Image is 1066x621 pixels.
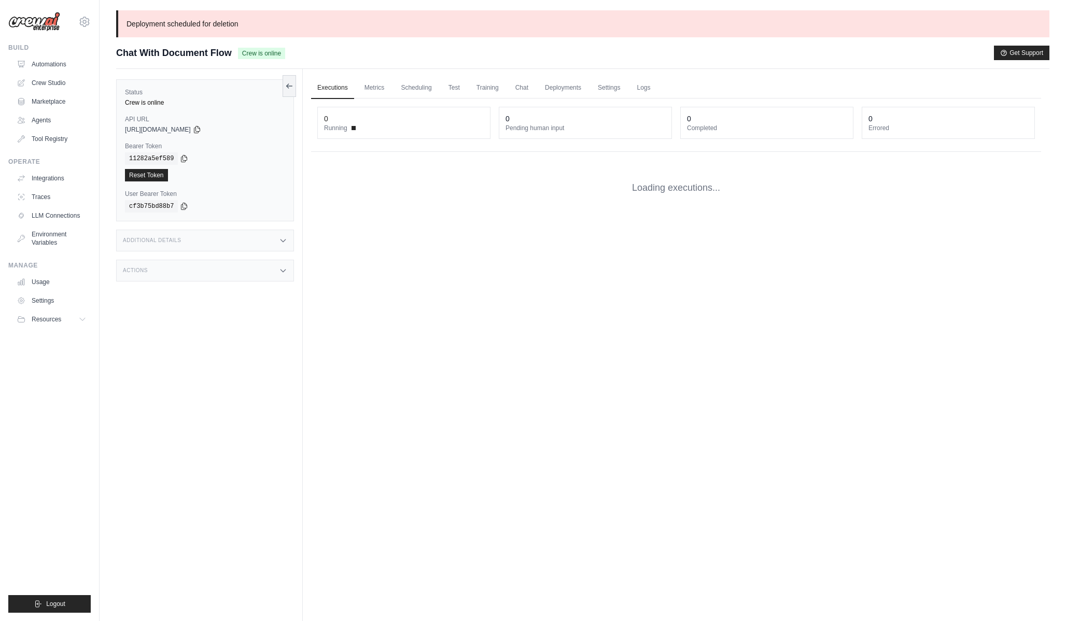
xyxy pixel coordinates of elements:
div: 0 [506,114,510,124]
a: Settings [592,77,626,99]
span: Chat With Document Flow [116,46,232,60]
label: Bearer Token [125,142,285,150]
span: [URL][DOMAIN_NAME] [125,125,191,134]
h3: Additional Details [123,237,181,244]
img: Logo [8,12,60,32]
a: Scheduling [395,77,438,99]
dt: Pending human input [506,124,665,132]
div: 0 [868,114,873,124]
code: cf3b75bd88b7 [125,200,178,213]
button: Get Support [994,46,1049,60]
a: Settings [12,292,91,309]
button: Resources [12,311,91,328]
a: Agents [12,112,91,129]
a: Environment Variables [12,226,91,251]
a: Usage [12,274,91,290]
a: Automations [12,56,91,73]
a: Crew Studio [12,75,91,91]
a: Traces [12,189,91,205]
a: Deployments [539,77,587,99]
a: Metrics [358,77,391,99]
dt: Errored [868,124,1028,132]
span: Crew is online [238,48,285,59]
span: Running [324,124,347,132]
a: Test [442,77,466,99]
dt: Completed [687,124,847,132]
label: User Bearer Token [125,190,285,198]
div: Loading executions... [311,164,1041,211]
a: Marketplace [12,93,91,110]
div: Operate [8,158,91,166]
div: 0 [324,114,328,124]
div: Crew is online [125,98,285,107]
a: Logs [630,77,656,99]
a: Tool Registry [12,131,91,147]
code: 11282a5ef589 [125,152,178,165]
label: Status [125,88,285,96]
a: Training [470,77,505,99]
span: Logout [46,600,65,608]
a: LLM Connections [12,207,91,224]
h3: Actions [123,267,148,274]
a: Chat [509,77,535,99]
button: Logout [8,595,91,613]
div: Manage [8,261,91,270]
label: API URL [125,115,285,123]
a: Integrations [12,170,91,187]
a: Executions [311,77,354,99]
div: 0 [687,114,691,124]
p: Deployment scheduled for deletion [116,10,1049,37]
a: Reset Token [125,169,168,181]
span: Resources [32,315,61,323]
div: Build [8,44,91,52]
